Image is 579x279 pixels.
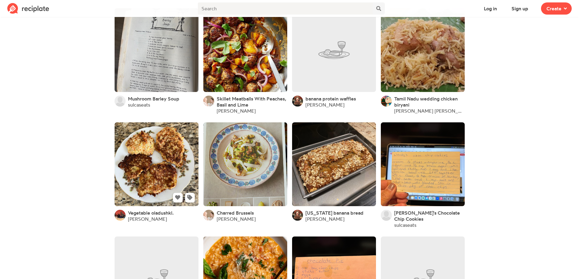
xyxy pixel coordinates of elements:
[381,210,392,221] img: User's avatar
[394,96,458,108] span: Tamil Nadu wedding chicken biryani
[381,96,392,107] img: User's avatar
[217,210,254,216] a: Charred Brussels
[217,96,287,108] a: Skillet Meatballs With Peaches, Basil and Lime
[394,210,460,222] span: [PERSON_NAME]'s Chocolate Chip Cookies
[217,108,256,114] a: [PERSON_NAME]
[305,210,364,216] a: [US_STATE] banana bread
[203,210,214,221] img: User's avatar
[115,210,126,221] img: User's avatar
[394,108,465,114] a: [PERSON_NAME] [PERSON_NAME]
[115,96,126,107] img: User's avatar
[217,216,256,222] a: [PERSON_NAME]
[394,222,416,228] a: sulcaseats
[292,210,303,221] img: User's avatar
[198,2,373,15] input: Search
[217,96,286,108] span: Skillet Meatballs With Peaches, Basil and Lime
[394,96,465,108] a: Tamil Nadu wedding chicken biryani
[305,102,344,108] a: [PERSON_NAME]
[506,2,534,15] button: Sign up
[128,96,179,102] a: Mushroom Barley Soup
[394,210,465,222] a: [PERSON_NAME]'s Chocolate Chip Cookies
[478,2,502,15] button: Log in
[128,210,174,216] a: Vegetable oladushkl.
[7,3,49,14] img: Reciplate
[541,2,572,15] button: Create
[128,216,167,222] a: [PERSON_NAME]
[305,96,356,102] a: banana protein waffles
[292,96,303,107] img: User's avatar
[305,216,344,222] a: [PERSON_NAME]
[128,102,150,108] a: sulcaseats
[203,96,214,107] img: User's avatar
[546,5,561,12] span: Create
